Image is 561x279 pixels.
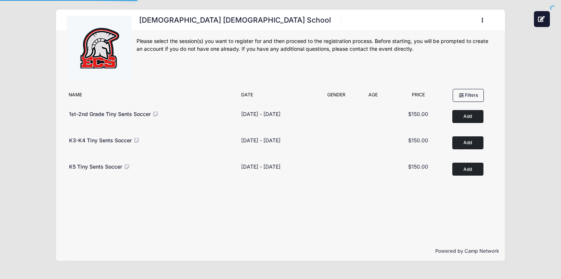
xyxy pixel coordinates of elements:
[408,137,428,143] span: $150.00
[69,111,151,117] span: 1st-2nd Grade Tiny Sents Soccer
[408,163,428,170] span: $150.00
[69,163,122,170] span: K5 Tiny Sents Soccer
[452,163,483,176] button: Add
[393,92,444,102] div: Price
[452,110,483,123] button: Add
[72,20,127,76] img: logo
[241,163,280,170] div: [DATE] - [DATE]
[319,92,354,102] div: Gender
[452,136,483,149] button: Add
[65,92,237,102] div: Name
[69,137,132,143] span: K3-K4 Tiny Sents Soccer
[237,92,319,102] div: Date
[62,248,499,255] p: Powered by Camp Network
[241,136,280,144] div: [DATE] - [DATE]
[137,14,333,27] h1: [DEMOGRAPHIC_DATA] [DEMOGRAPHIC_DATA] School
[453,89,484,102] button: Filters
[354,92,392,102] div: Age
[137,37,494,53] div: Please select the session(s) you want to register for and then proceed to the registration proces...
[408,111,428,117] span: $150.00
[241,110,280,118] div: [DATE] - [DATE]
